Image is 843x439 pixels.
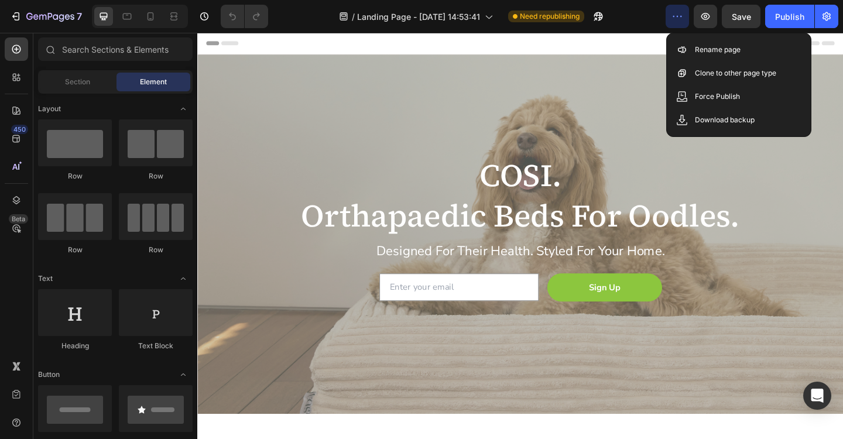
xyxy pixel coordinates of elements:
[765,5,814,28] button: Publish
[174,269,193,288] span: Toggle open
[9,214,28,224] div: Beta
[695,67,776,79] p: Clone to other page type
[38,37,193,61] input: Search Sections & Elements
[38,273,53,284] span: Text
[198,262,372,292] input: Enter your email
[140,77,167,87] span: Element
[520,11,580,22] span: Need republishing
[357,11,480,23] span: Landing Page - [DATE] 14:53:41
[65,77,90,87] span: Section
[381,262,505,293] button: Sign Up&nbsp;
[119,171,193,181] div: Row
[174,100,193,118] span: Toggle open
[775,11,804,23] div: Publish
[722,5,760,28] button: Save
[38,341,112,351] div: Heading
[119,245,193,255] div: Row
[197,33,843,439] iframe: Design area
[5,5,87,28] button: 7
[38,104,61,114] span: Layout
[77,9,82,23] p: 7
[695,114,755,126] p: Download backup
[732,12,751,22] span: Save
[38,245,112,255] div: Row
[38,171,112,181] div: Row
[803,382,831,410] div: Open Intercom Messenger
[11,125,28,134] div: 450
[119,341,193,351] div: Text Block
[38,369,60,380] span: Button
[426,270,460,284] div: Sign Up
[695,44,741,56] p: Rename page
[174,365,193,384] span: Toggle open
[352,11,355,23] span: /
[695,91,740,102] p: Force Publish
[221,5,268,28] div: Undo/Redo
